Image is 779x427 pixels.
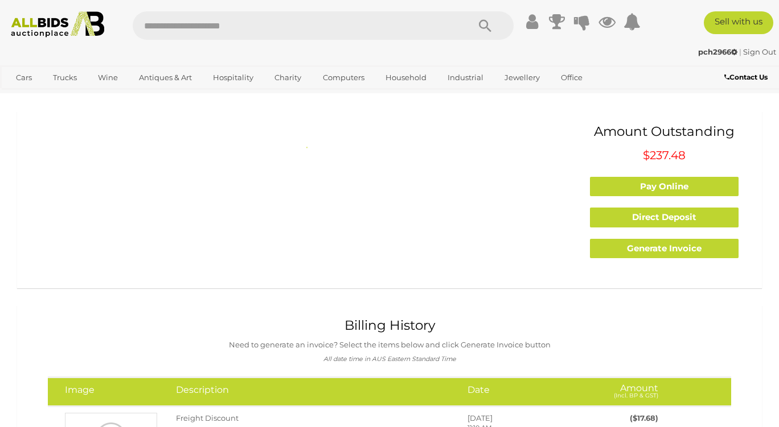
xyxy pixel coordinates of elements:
[698,47,737,56] strong: pch2966
[9,87,47,106] a: Sports
[91,68,125,87] a: Wine
[9,68,39,87] a: Cars
[176,385,450,395] h4: Description
[206,68,261,87] a: Hospitality
[724,73,768,81] b: Contact Us
[315,68,372,87] a: Computers
[176,413,239,422] span: Freight Discount
[65,385,159,395] h4: Image
[743,47,776,56] a: Sign Out
[323,355,456,363] i: All date time in AUS Eastern Standard Time
[53,87,149,106] a: [GEOGRAPHIC_DATA]
[132,68,199,87] a: Antiques & Art
[630,413,658,422] span: ($17.68)
[698,47,739,56] a: pch2966
[440,68,491,87] a: Industrial
[724,71,770,84] a: Contact Us
[267,68,309,87] a: Charity
[46,68,84,87] a: Trucks
[32,318,747,333] h1: Billing History
[590,177,739,197] a: Pay Online
[468,385,575,395] h4: Date
[643,148,686,162] span: $237.48
[32,338,747,351] p: Need to generate an invoice? Select the items below and click Generate Invoice button
[592,385,658,399] h4: Amount
[457,11,514,40] button: Search
[468,413,493,422] span: [DATE]
[553,68,590,87] a: Office
[614,392,658,399] small: (Incl. BP & GST)
[581,125,748,139] h1: Amount Outstanding
[6,11,110,38] img: Allbids.com.au
[378,68,434,87] a: Household
[590,208,739,227] a: Direct Deposit
[497,68,547,87] a: Jewellery
[704,11,773,34] a: Sell with us
[590,239,739,259] a: Generate Invoice
[739,47,741,56] span: |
